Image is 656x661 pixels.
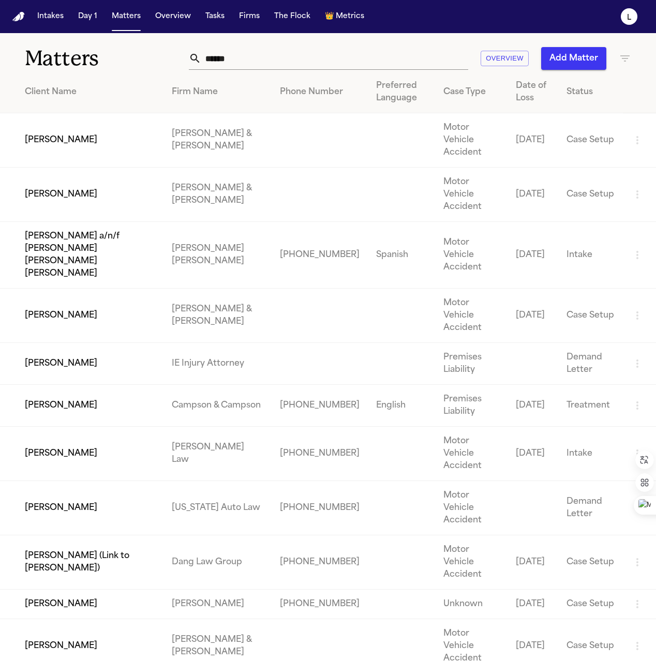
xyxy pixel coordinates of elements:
button: Matters [108,7,145,26]
td: Case Setup [558,168,623,222]
td: [PERSON_NAME] & [PERSON_NAME] [163,168,271,222]
button: Overview [151,7,195,26]
td: [PHONE_NUMBER] [272,535,368,590]
div: Date of Loss [516,80,550,104]
td: [PERSON_NAME] & [PERSON_NAME] [163,289,271,343]
td: Motor Vehicle Accident [435,113,508,168]
td: Demand Letter [558,343,623,385]
td: Premises Liability [435,385,508,427]
td: Treatment [558,385,623,427]
td: [PHONE_NUMBER] [272,427,368,481]
td: Case Setup [558,535,623,590]
td: [DATE] [508,385,558,427]
div: Preferred Language [376,80,427,104]
button: crownMetrics [321,7,368,26]
img: Finch Logo [12,12,25,22]
td: [PERSON_NAME] [PERSON_NAME] [163,222,271,289]
td: Intake [558,427,623,481]
td: [DATE] [508,168,558,222]
td: Campson & Campson [163,385,271,427]
div: Phone Number [280,86,360,98]
td: Motor Vehicle Accident [435,289,508,343]
td: Motor Vehicle Accident [435,222,508,289]
td: English [368,385,435,427]
td: Demand Letter [558,481,623,535]
td: Unknown [435,590,508,619]
td: [US_STATE] Auto Law [163,481,271,535]
button: The Flock [270,7,315,26]
td: Premises Liability [435,343,508,385]
td: Spanish [368,222,435,289]
div: Status [566,86,615,98]
td: [DATE] [508,222,558,289]
div: Case Type [443,86,499,98]
button: Tasks [201,7,229,26]
td: Motor Vehicle Accident [435,168,508,222]
td: Case Setup [558,590,623,619]
div: Firm Name [172,86,263,98]
td: Motor Vehicle Accident [435,427,508,481]
td: Case Setup [558,113,623,168]
td: Motor Vehicle Accident [435,481,508,535]
button: Day 1 [74,7,101,26]
a: Home [12,12,25,22]
td: [DATE] [508,427,558,481]
h1: Matters [25,46,187,71]
td: [PHONE_NUMBER] [272,222,368,289]
td: [PERSON_NAME] & [PERSON_NAME] [163,113,271,168]
td: [PERSON_NAME] [163,590,271,619]
td: Case Setup [558,289,623,343]
td: IE Injury Attorney [163,343,271,385]
td: [PHONE_NUMBER] [272,590,368,619]
td: [DATE] [508,535,558,590]
button: Firms [235,7,264,26]
td: [DATE] [508,289,558,343]
td: Dang Law Group [163,535,271,590]
td: [PERSON_NAME] Law [163,427,271,481]
td: Motor Vehicle Accident [435,535,508,590]
button: Overview [481,51,529,67]
td: [DATE] [508,113,558,168]
button: Intakes [33,7,68,26]
td: [PHONE_NUMBER] [272,385,368,427]
td: [DATE] [508,590,558,619]
td: Intake [558,222,623,289]
td: [PHONE_NUMBER] [272,481,368,535]
div: Client Name [25,86,155,98]
button: Add Matter [541,47,606,70]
